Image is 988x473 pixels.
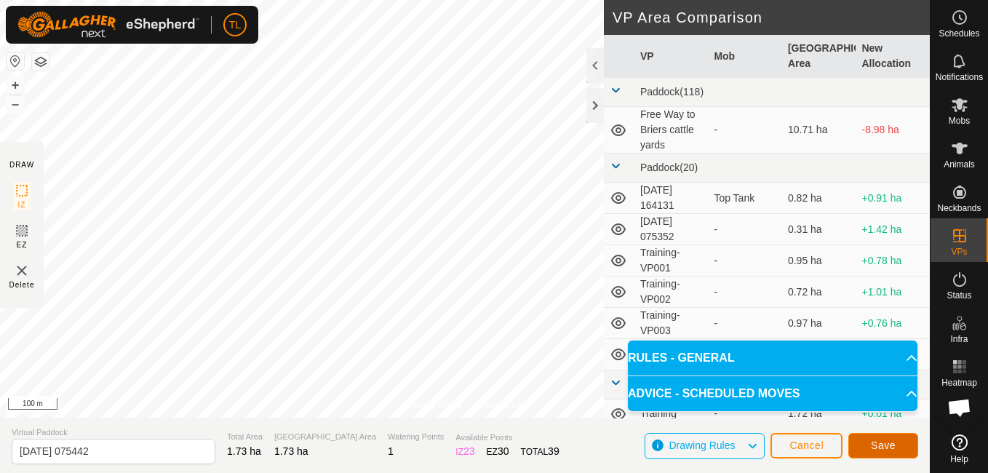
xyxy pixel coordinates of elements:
[939,29,979,38] span: Schedules
[7,76,24,94] button: +
[455,432,559,444] span: Available Points
[9,279,35,290] span: Delete
[856,277,930,308] td: +1.01 ha
[388,445,394,457] span: 1
[407,399,462,412] a: Privacy Policy
[521,444,559,459] div: TOTAL
[388,431,444,443] span: Watering Points
[937,204,981,212] span: Neckbands
[634,214,709,245] td: [DATE] 075352
[782,245,856,277] td: 0.95 ha
[931,429,988,469] a: Help
[782,400,856,429] td: 1.72 ha
[455,444,474,459] div: IZ
[714,191,776,206] div: Top Tank
[856,308,930,339] td: +0.76 ha
[782,277,856,308] td: 0.72 ha
[848,433,918,458] button: Save
[634,245,709,277] td: Training-VP001
[498,445,509,457] span: 30
[548,445,559,457] span: 39
[479,399,522,412] a: Contact Us
[487,444,509,459] div: EZ
[950,455,968,464] span: Help
[634,277,709,308] td: Training-VP002
[17,12,199,38] img: Gallagher Logo
[640,162,698,173] span: Paddock(20)
[714,406,776,421] div: -
[227,445,261,457] span: 1.73 ha
[782,214,856,245] td: 0.31 ha
[936,73,983,82] span: Notifications
[18,199,26,210] span: IZ
[634,183,709,214] td: [DATE] 164131
[941,378,977,387] span: Heatmap
[856,245,930,277] td: +0.78 ha
[634,35,709,78] th: VP
[274,431,376,443] span: [GEOGRAPHIC_DATA] Area
[32,53,49,71] button: Map Layers
[714,222,776,237] div: -
[274,445,308,457] span: 1.73 ha
[227,431,263,443] span: Total Area
[634,308,709,339] td: Training-VP003
[947,291,971,300] span: Status
[950,335,968,343] span: Infra
[856,214,930,245] td: +1.42 ha
[628,376,917,411] p-accordion-header: ADVICE - SCHEDULED MOVES
[714,253,776,269] div: -
[782,107,856,154] td: 10.71 ha
[871,440,896,451] span: Save
[770,433,842,458] button: Cancel
[944,160,975,169] span: Animals
[856,400,930,429] td: +0.01 ha
[613,9,930,26] h2: VP Area Comparison
[856,339,930,370] td: +0.64 ha
[640,86,704,98] span: Paddock(118)
[7,52,24,70] button: Reset Map
[634,339,709,370] td: Training-VP004
[669,440,735,451] span: Drawing Rules
[856,35,930,78] th: New Allocation
[229,17,241,33] span: TL
[628,349,735,367] span: RULES - GENERAL
[714,285,776,300] div: -
[7,95,24,113] button: –
[628,341,917,375] p-accordion-header: RULES - GENERAL
[782,308,856,339] td: 0.97 ha
[12,426,215,439] span: Virtual Paddock
[856,183,930,214] td: +0.91 ha
[13,262,31,279] img: VP
[17,239,28,250] span: EZ
[9,159,34,170] div: DRAW
[856,107,930,154] td: -8.98 ha
[949,116,970,125] span: Mobs
[463,445,475,457] span: 23
[634,107,709,154] td: Free Way to Briers cattle yards
[951,247,967,256] span: VPs
[789,440,824,451] span: Cancel
[782,35,856,78] th: [GEOGRAPHIC_DATA] Area
[782,339,856,370] td: 1.09 ha
[708,35,782,78] th: Mob
[938,386,981,429] a: Open chat
[714,122,776,138] div: -
[634,400,709,429] td: Training
[628,385,800,402] span: ADVICE - SCHEDULED MOVES
[782,183,856,214] td: 0.82 ha
[714,316,776,331] div: -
